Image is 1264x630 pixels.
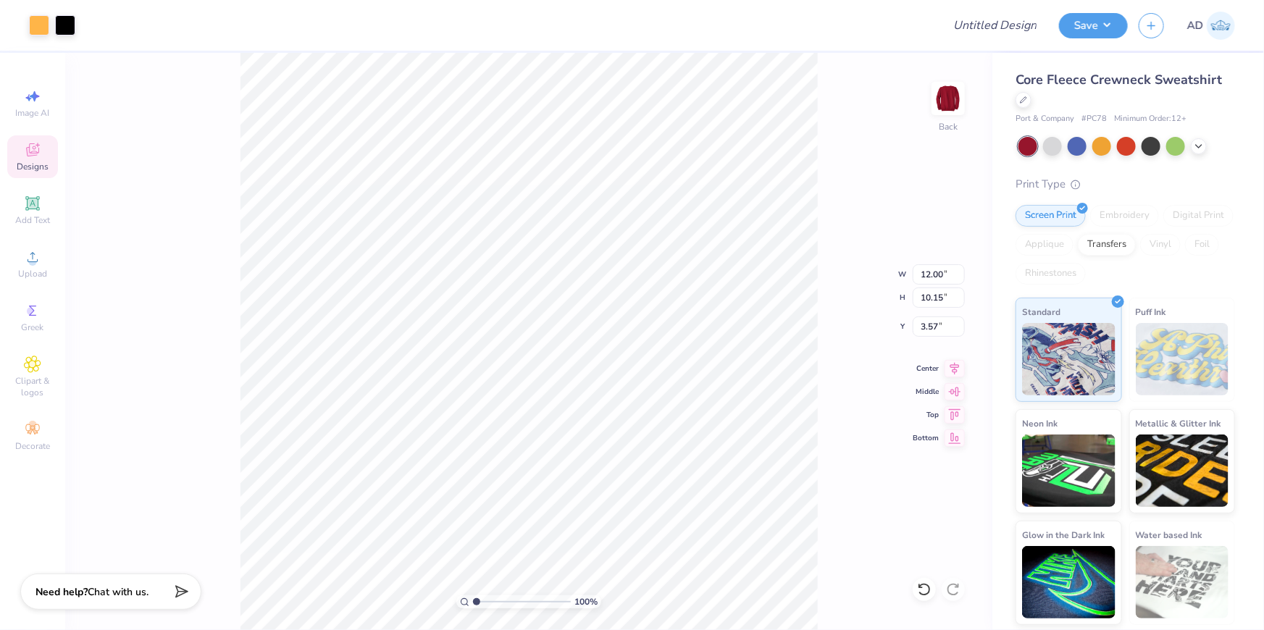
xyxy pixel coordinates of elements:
button: Save [1059,13,1128,38]
span: Minimum Order: 12 + [1114,113,1186,125]
span: Clipart & logos [7,375,58,398]
img: Water based Ink [1136,546,1229,618]
div: Back [939,120,958,133]
span: 100 % [574,595,598,608]
div: Print Type [1016,176,1235,193]
div: Applique [1016,234,1073,256]
span: Top [913,410,939,420]
span: Decorate [15,440,50,452]
input: Untitled Design [942,11,1048,40]
span: Image AI [16,107,50,119]
span: Center [913,364,939,374]
img: Glow in the Dark Ink [1022,546,1116,618]
div: Vinyl [1140,234,1181,256]
span: Port & Company [1016,113,1074,125]
span: Bottom [913,433,939,443]
span: Metallic & Glitter Ink [1136,416,1221,431]
span: Water based Ink [1136,527,1202,542]
span: Standard [1022,304,1060,319]
span: Upload [18,268,47,280]
div: Transfers [1078,234,1136,256]
img: Metallic & Glitter Ink [1136,434,1229,507]
div: Digital Print [1163,205,1234,227]
img: Puff Ink [1136,323,1229,395]
span: Neon Ink [1022,416,1058,431]
span: Greek [22,322,44,333]
strong: Need help? [35,585,88,599]
span: Add Text [15,214,50,226]
a: AD [1187,12,1235,40]
span: Designs [17,161,49,172]
span: Core Fleece Crewneck Sweatshirt [1016,71,1222,88]
div: Rhinestones [1016,263,1086,285]
img: Standard [1022,323,1116,395]
img: Neon Ink [1022,434,1116,507]
span: Glow in the Dark Ink [1022,527,1105,542]
span: Puff Ink [1136,304,1166,319]
div: Screen Print [1016,205,1086,227]
span: AD [1187,17,1203,34]
span: # PC78 [1081,113,1107,125]
div: Embroidery [1090,205,1159,227]
div: Foil [1185,234,1219,256]
img: Back [934,84,963,113]
span: Middle [913,387,939,397]
img: Aldro Dalugdog [1207,12,1235,40]
span: Chat with us. [88,585,148,599]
